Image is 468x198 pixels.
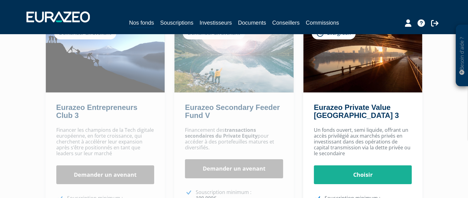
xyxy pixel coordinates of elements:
a: Documents [238,18,266,27]
a: Eurazeo Private Value [GEOGRAPHIC_DATA] 3 [314,103,399,119]
img: Eurazeo Entrepreneurs Club 3 [46,20,165,92]
p: Un fonds ouvert, semi liquide, offrant un accès privilégié aux marchés privés en investissant dan... [314,127,412,157]
a: Eurazeo Secondary Feeder Fund V [185,103,280,119]
a: Nos fonds [129,18,154,28]
strong: transactions secondaires du Private Equity [185,127,258,139]
img: Eurazeo Private Value Europe 3 [303,20,422,92]
img: 1732889491-logotype_eurazeo_blanc_rvb.png [26,11,90,22]
img: Eurazeo Secondary Feeder Fund V [174,20,294,92]
p: Besoin d'aide ? [458,28,466,83]
a: Eurazeo Entrepreneurs Club 3 [56,103,138,119]
a: Commissions [306,18,339,27]
p: Financer les champions de la Tech digitale européenne, en forte croissance, qui cherchent à accél... [56,127,154,157]
a: Conseillers [272,18,300,27]
a: Demander un avenant [56,165,154,184]
a: Investisseurs [199,18,232,27]
a: Souscriptions [160,18,193,27]
a: Choisir [314,165,412,184]
p: Financement des pour accéder à des portefeuilles matures et diversifiés. [185,127,283,151]
a: Demander un avenant [185,159,283,178]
